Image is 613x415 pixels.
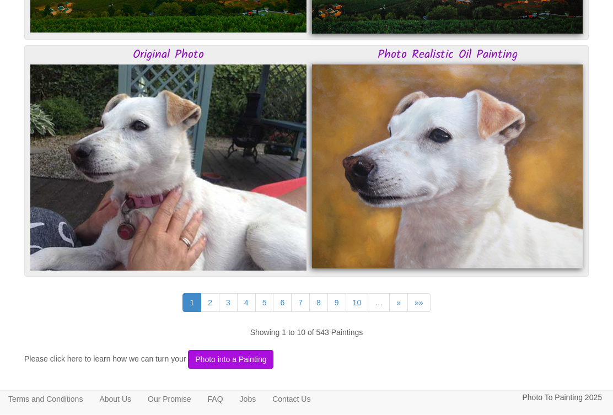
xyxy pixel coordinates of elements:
a: »» [407,294,431,312]
a: Jobs [232,391,265,407]
a: 2 [201,294,219,312]
a: 3 [219,294,238,312]
a: 5 [255,294,274,312]
p: Please click here to learn how we can turn your [24,351,589,369]
p: Photo To Painting 2025 [522,391,602,405]
a: 8 [309,294,328,312]
a: 7 [291,294,310,312]
a: Our Promise [139,391,200,407]
a: Photo into a Painting [186,355,273,364]
h3: Original Photo [30,49,306,62]
a: 10 [346,294,369,312]
a: FAQ [200,391,232,407]
h3: Photo Realistic Oil Painting [312,49,583,62]
a: About Us [91,391,139,407]
a: Contact Us [264,391,319,407]
button: Photo into a Painting [188,351,273,369]
a: 4 [237,294,256,312]
a: 9 [327,294,346,312]
a: » [389,294,408,312]
img: Oil painting of a dog [312,65,583,269]
a: 6 [273,294,292,312]
p: Showing 1 to 10 of 543 Paintings [24,326,589,340]
img: Original Photo [30,65,306,271]
a: 1 [182,294,201,312]
a: … [368,294,390,312]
